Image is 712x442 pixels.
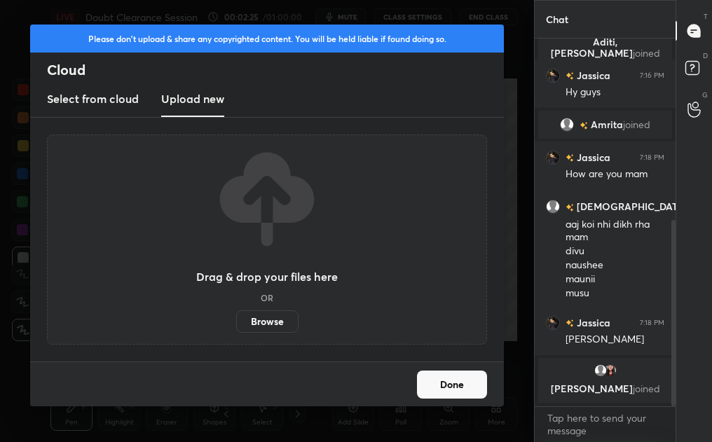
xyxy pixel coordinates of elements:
div: divu [566,244,664,258]
h6: [DEMOGRAPHIC_DATA] [574,200,687,214]
button: Done [417,371,487,399]
img: 4ac43ff127644a44a5ffb4a70e22c494.jpg [546,69,560,83]
p: [PERSON_NAME] [547,383,664,394]
img: 171e8f4d9d7042c38f1bfb7addfb683f.jpg [603,364,617,378]
p: G [702,90,708,100]
img: default.png [560,118,574,132]
div: grid [535,39,676,406]
div: Please don't upload & share any copyrighted content. You will be held liable if found doing so. [30,25,504,53]
h3: Select from cloud [47,90,139,107]
h5: OR [261,293,273,302]
span: Amrita [591,119,623,130]
div: How are you mam [566,167,664,181]
p: Chat [535,1,580,38]
div: 7:18 PM [640,319,664,327]
div: naushee [566,258,664,272]
img: default.png [546,200,560,214]
h3: Drag & drop your files here [196,271,338,282]
h2: Cloud [47,61,504,79]
h6: Jassica [574,315,610,330]
div: Hy guys [566,85,664,99]
div: 7:16 PM [640,71,664,80]
p: Aditi, [PERSON_NAME] [547,36,664,59]
div: maunii [566,272,664,286]
p: T [704,11,708,22]
span: joined [623,119,650,130]
div: 7:18 PM [640,153,664,162]
h3: Upload new [161,90,224,107]
img: no-rating-badge.077c3623.svg [580,122,588,130]
img: no-rating-badge.077c3623.svg [566,72,574,80]
img: no-rating-badge.077c3623.svg [566,154,574,162]
h6: Jassica [574,150,610,165]
h6: Jassica [574,68,610,83]
img: default.png [594,364,608,378]
img: 4ac43ff127644a44a5ffb4a70e22c494.jpg [546,316,560,330]
span: joined [633,382,660,395]
img: 4ac43ff127644a44a5ffb4a70e22c494.jpg [546,151,560,165]
img: no-rating-badge.077c3623.svg [566,319,574,327]
img: no-rating-badge.077c3623.svg [566,204,574,212]
span: joined [633,46,660,60]
div: musu [566,286,664,301]
p: D [703,50,708,61]
div: aaj koi nhi dikh rha mam [566,218,664,244]
div: [PERSON_NAME] [566,333,664,347]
